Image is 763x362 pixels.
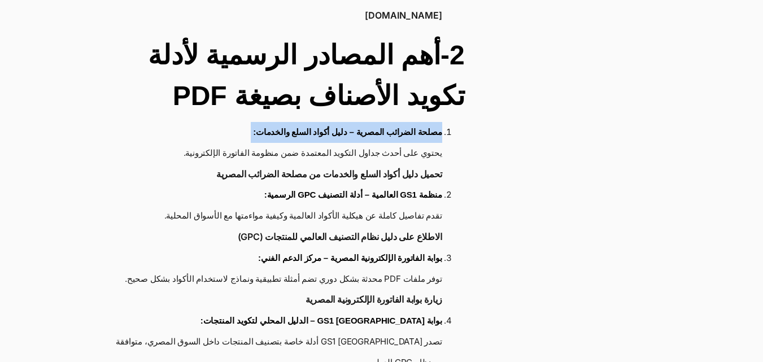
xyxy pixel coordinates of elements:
[106,122,442,185] li: يحتوي على أحدث جداول التكويد المعتمدة ضمن منظومة الفاتورة الإلكترونية.
[200,316,442,325] strong: بوابة GS1 [GEOGRAPHIC_DATA] – الدليل المحلي لتكويد المنتجات:
[106,248,442,311] li: توفر ملفات PDF محدثة بشكل دوري تضم أمثلة تطبيقية ونماذج لاستخدام الأكواد بشكل صحيح.
[85,35,465,116] h2: 2-أهم المصادر الرسمية لأدلة تكويد الأصناف بصيغة PDF
[306,289,442,310] a: زيارة بوابة الفاتورة الإلكترونية المصرية
[106,185,442,247] li: تقدم تفاصيل كاملة عن هيكلية الأكواد العالمية وكيفية مواءمتها مع الأسواق المحلية.
[264,190,442,199] strong: منظمة GS1 العالمية – أدلة التصنيف GPC الرسمية:
[238,226,442,247] a: الاطلاع على دليل نظام التصنيف العالمي للمنتجات (GPC)
[253,127,442,137] strong: مصلحة الضرائب المصرية – دليل أكواد السلع والخدمات:
[216,164,442,185] a: تحميل دليل أكواد السلع والخدمات من مصلحة الضرائب المصرية
[258,253,442,263] strong: بوابة الفاتورة الإلكترونية المصرية – مركز الدعم الفني:
[365,5,442,26] a: [DOMAIN_NAME]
